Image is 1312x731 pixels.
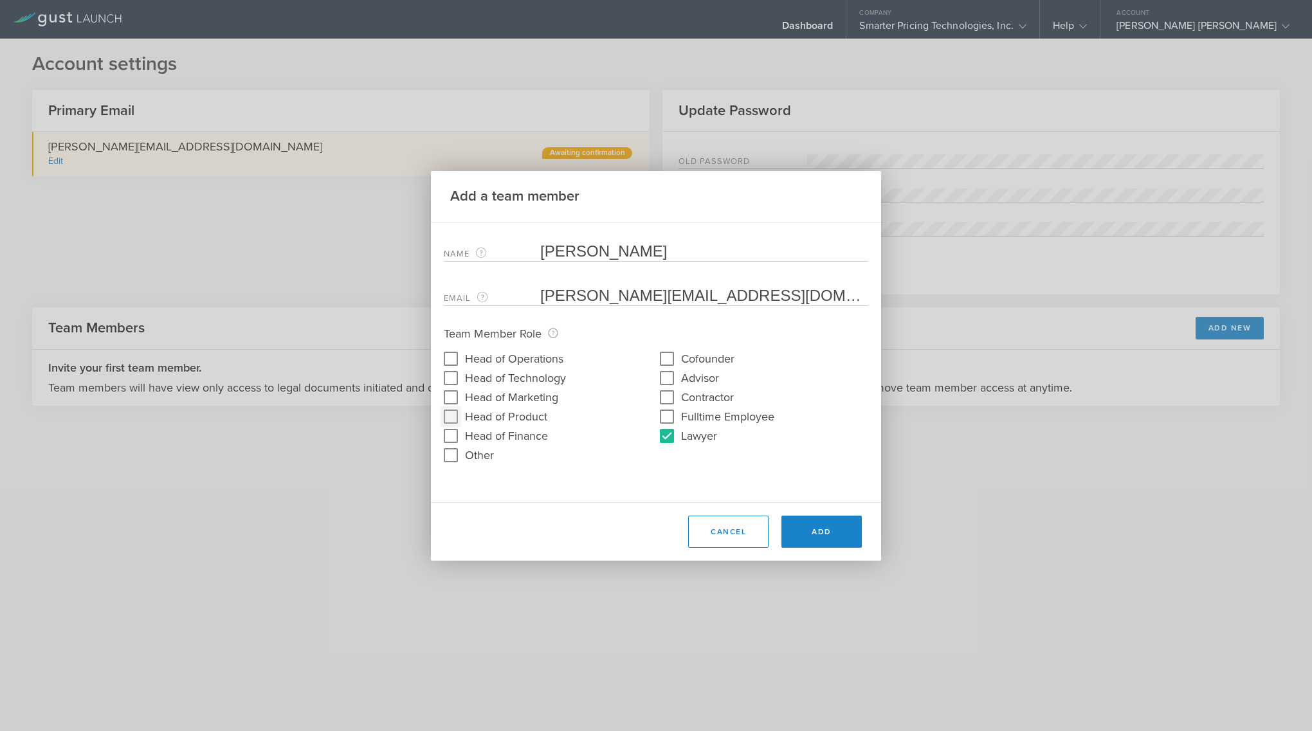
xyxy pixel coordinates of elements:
button: Add [781,516,862,548]
label: Email [444,291,540,305]
label: Advisor [681,368,719,386]
button: Cancel [688,516,769,548]
input: Required [540,286,862,305]
label: Head of Operations [465,348,563,367]
input: Required [540,242,868,261]
label: Name [444,246,540,261]
h2: Add a team member [450,187,579,206]
label: Head of Product [465,406,547,425]
label: Lawyer [681,426,717,444]
label: Fulltime Employee [681,406,774,425]
label: Other [465,445,494,464]
p: Team Member Role [444,324,868,342]
label: Head of Marketing [465,387,558,406]
label: Contractor [681,387,734,406]
label: Cofounder [681,348,734,367]
label: Head of Finance [465,426,548,444]
label: Head of Technology [465,368,566,386]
